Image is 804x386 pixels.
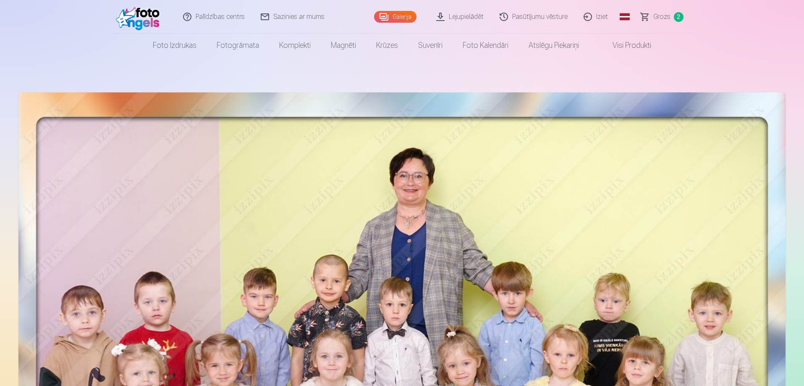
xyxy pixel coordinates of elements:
[143,34,207,57] a: Foto izdrukas
[674,12,684,22] span: 2
[269,34,321,57] a: Komplekti
[519,34,589,57] a: Atslēgu piekariņi
[374,11,416,23] a: Galerija
[453,34,519,57] a: Foto kalendāri
[321,34,366,57] a: Magnēti
[653,12,670,22] span: Grozs
[116,3,164,30] img: /fa1
[366,34,408,57] a: Krūzes
[408,34,453,57] a: Suvenīri
[207,34,269,57] a: Fotogrāmata
[589,34,661,57] a: Visi produkti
